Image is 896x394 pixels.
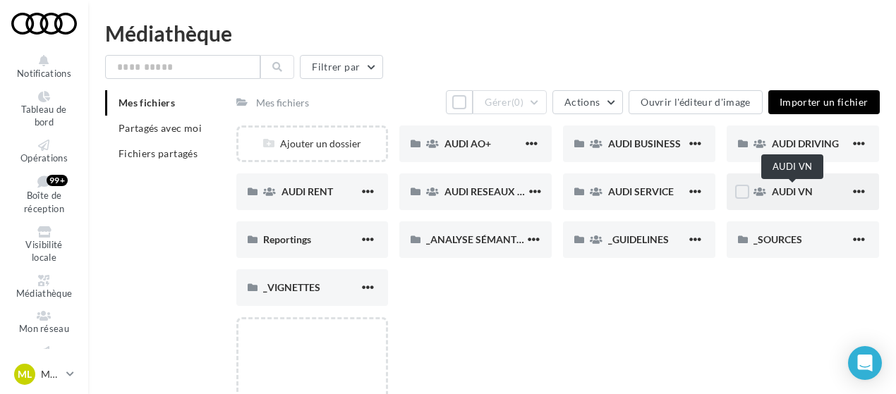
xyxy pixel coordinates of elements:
[11,172,77,217] a: Boîte de réception 99+
[444,185,561,197] span: AUDI RESEAUX SOCIAUX
[16,288,73,299] span: Médiathèque
[263,281,320,293] span: _VIGNETTES
[768,90,880,114] button: Importer un fichier
[426,233,540,245] span: _ANALYSE SÉMANTIQUE
[564,96,600,108] span: Actions
[47,175,68,186] div: 99+
[24,190,64,215] span: Boîte de réception
[552,90,623,114] button: Actions
[772,137,839,149] span: AUDI DRIVING
[629,90,762,114] button: Ouvrir l'éditeur d'image
[772,185,813,197] span: AUDI VN
[608,137,681,149] span: AUDI BUSINESS
[41,367,61,381] p: Marine LE BON
[21,104,66,128] span: Tableau de bord
[11,307,77,338] a: Mon réseau
[17,68,71,79] span: Notifications
[11,272,77,302] a: Médiathèque
[18,367,32,381] span: ML
[119,147,198,159] span: Fichiers partagés
[300,55,383,79] button: Filtrer par
[119,97,175,109] span: Mes fichiers
[608,185,674,197] span: AUDI SERVICE
[263,233,311,245] span: Reportings
[444,137,491,149] span: AUDI AO+
[11,137,77,167] a: Opérations
[848,346,882,380] div: Open Intercom Messenger
[761,154,823,179] div: AUDI VN
[11,343,77,374] a: Campagnes
[19,323,69,334] span: Mon réseau
[20,152,68,164] span: Opérations
[11,361,77,388] a: ML Marine LE BON
[11,88,77,131] a: Tableau de bord
[105,23,879,44] div: Médiathèque
[11,223,77,266] a: Visibilité locale
[256,96,309,110] div: Mes fichiers
[511,97,523,108] span: (0)
[119,122,202,134] span: Partagés avec moi
[238,137,387,151] div: Ajouter un dossier
[25,239,62,264] span: Visibilité locale
[753,233,802,245] span: _SOURCES
[11,52,77,82] button: Notifications
[473,90,547,114] button: Gérer(0)
[780,96,868,108] span: Importer un fichier
[281,185,333,197] span: AUDI RENT
[608,233,669,245] span: _GUIDELINES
